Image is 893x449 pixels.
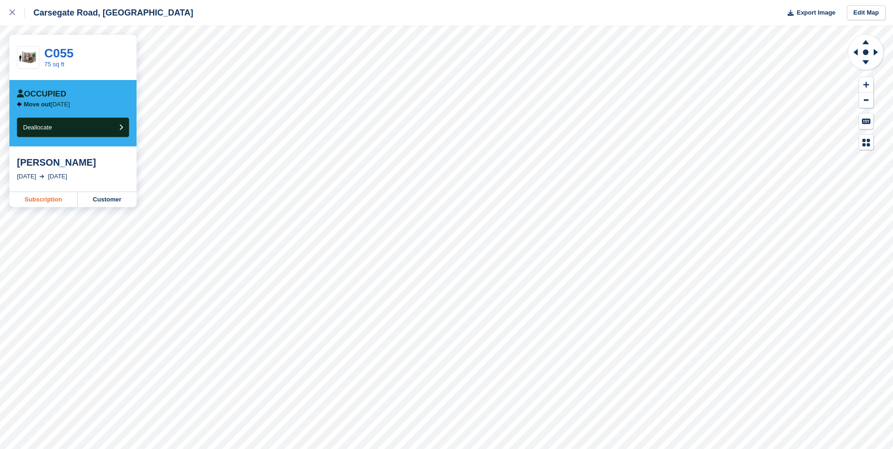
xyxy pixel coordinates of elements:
[17,172,36,181] div: [DATE]
[859,135,873,150] button: Map Legend
[859,77,873,93] button: Zoom In
[44,46,73,60] a: C055
[782,5,836,21] button: Export Image
[78,192,137,207] a: Customer
[24,101,51,108] span: Move out
[17,157,129,168] div: [PERSON_NAME]
[859,93,873,108] button: Zoom Out
[17,49,39,66] img: 64-sqft-unit.jpg
[847,5,885,21] a: Edit Map
[796,8,835,17] span: Export Image
[9,192,78,207] a: Subscription
[23,124,52,131] span: Deallocate
[25,7,193,18] div: Carsegate Road, [GEOGRAPHIC_DATA]
[40,175,44,178] img: arrow-right-light-icn-cde0832a797a2874e46488d9cf13f60e5c3a73dbe684e267c42b8395dfbc2abf.svg
[17,118,129,137] button: Deallocate
[17,89,66,99] div: Occupied
[44,61,64,68] a: 75 sq ft
[17,102,22,107] img: arrow-left-icn-90495f2de72eb5bd0bd1c3c35deca35cc13f817d75bef06ecd7c0b315636ce7e.svg
[24,101,70,108] p: [DATE]
[859,113,873,129] button: Keyboard Shortcuts
[48,172,67,181] div: [DATE]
